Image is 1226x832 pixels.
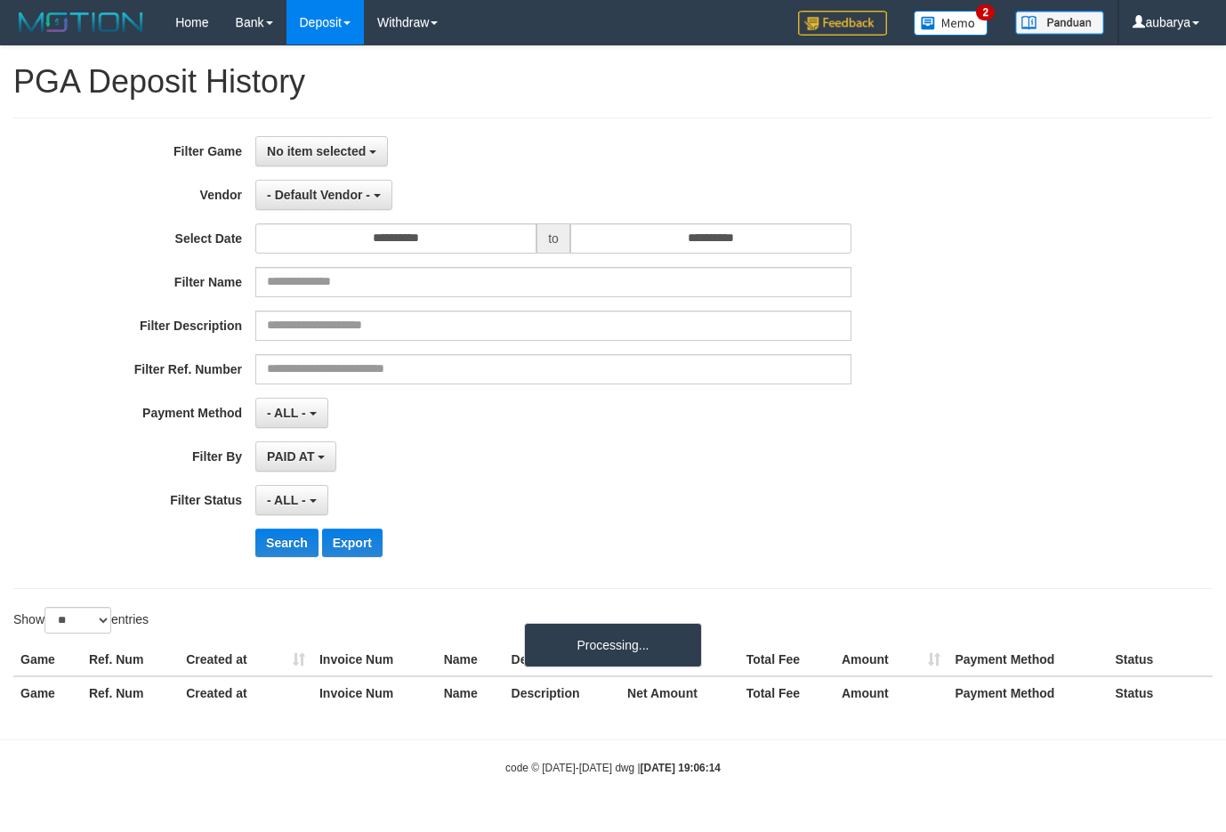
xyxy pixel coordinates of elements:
th: Amount [835,643,948,676]
th: Description [504,643,621,676]
th: Net Amount [620,676,739,709]
span: to [536,223,570,254]
span: No item selected [267,144,366,158]
th: Game [13,643,82,676]
th: Amount [835,676,948,709]
th: Invoice Num [312,643,437,676]
th: Description [504,676,621,709]
th: Status [1109,643,1213,676]
img: panduan.png [1015,11,1104,35]
button: Search [255,529,319,557]
span: - Default Vendor - [267,188,370,202]
th: Ref. Num [82,676,179,709]
span: - ALL - [267,493,306,507]
button: - Default Vendor - [255,180,392,210]
th: Ref. Num [82,643,179,676]
th: Payment Method [948,676,1108,709]
img: MOTION_logo.png [13,9,149,36]
h1: PGA Deposit History [13,64,1213,100]
button: - ALL - [255,398,327,428]
select: Showentries [44,607,111,634]
button: - ALL - [255,485,327,515]
span: PAID AT [267,449,314,464]
th: Invoice Num [312,676,437,709]
button: No item selected [255,136,388,166]
span: - ALL - [267,406,306,420]
th: Name [437,676,504,709]
div: Processing... [524,623,702,667]
th: Payment Method [948,643,1108,676]
button: PAID AT [255,441,336,472]
label: Show entries [13,607,149,634]
th: Created at [179,643,312,676]
button: Export [322,529,383,557]
th: Total Fee [739,643,835,676]
th: Created at [179,676,312,709]
span: 2 [976,4,995,20]
small: code © [DATE]-[DATE] dwg | [505,762,721,774]
img: Button%20Memo.svg [914,11,988,36]
th: Game [13,676,82,709]
th: Name [437,643,504,676]
th: Status [1109,676,1213,709]
img: Feedback.jpg [798,11,887,36]
th: Total Fee [739,676,835,709]
strong: [DATE] 19:06:14 [641,762,721,774]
